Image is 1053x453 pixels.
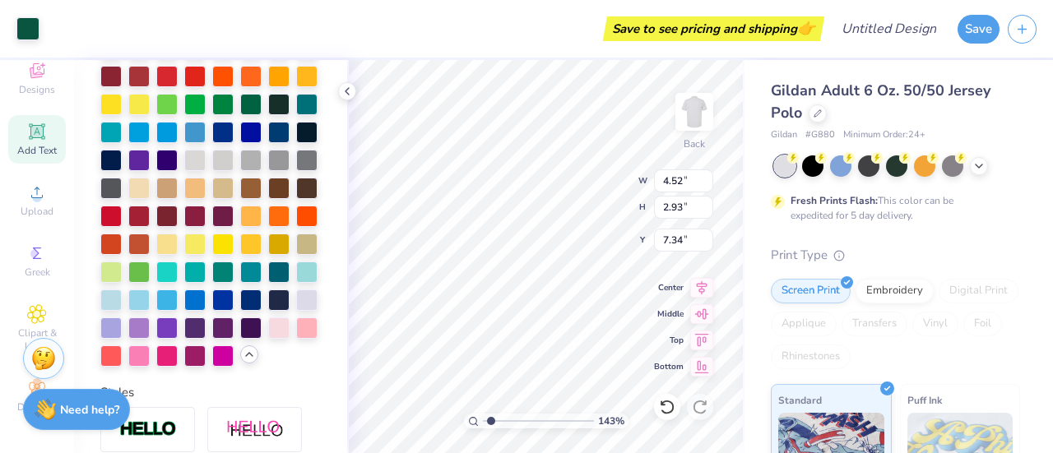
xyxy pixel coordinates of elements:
[771,128,797,142] span: Gildan
[771,312,837,336] div: Applique
[791,193,993,223] div: This color can be expedited for 5 day delivery.
[19,83,55,96] span: Designs
[226,419,284,440] img: Shadow
[771,344,851,369] div: Rhinestones
[119,420,177,439] img: Stroke
[843,128,925,142] span: Minimum Order: 24 +
[828,12,949,45] input: Untitled Design
[958,15,1000,44] button: Save
[856,279,934,303] div: Embroidery
[25,266,50,279] span: Greek
[771,279,851,303] div: Screen Print
[912,312,958,336] div: Vinyl
[797,18,815,38] span: 👉
[771,81,990,122] span: Gildan Adult 6 Oz. 50/50 Jersey Polo
[778,391,822,409] span: Standard
[939,279,1018,303] div: Digital Print
[8,326,66,353] span: Clipart & logos
[842,312,907,336] div: Transfers
[17,144,57,157] span: Add Text
[771,246,1020,265] div: Print Type
[684,136,705,151] div: Back
[654,308,684,320] span: Middle
[654,282,684,294] span: Center
[907,391,942,409] span: Puff Ink
[654,361,684,372] span: Bottom
[963,312,1002,336] div: Foil
[654,335,684,346] span: Top
[598,414,624,428] span: 143 %
[60,402,119,418] strong: Need help?
[17,400,57,414] span: Decorate
[607,16,820,41] div: Save to see pricing and shipping
[21,205,53,218] span: Upload
[791,194,878,207] strong: Fresh Prints Flash:
[100,383,321,402] div: Styles
[678,95,711,128] img: Back
[805,128,835,142] span: # G880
